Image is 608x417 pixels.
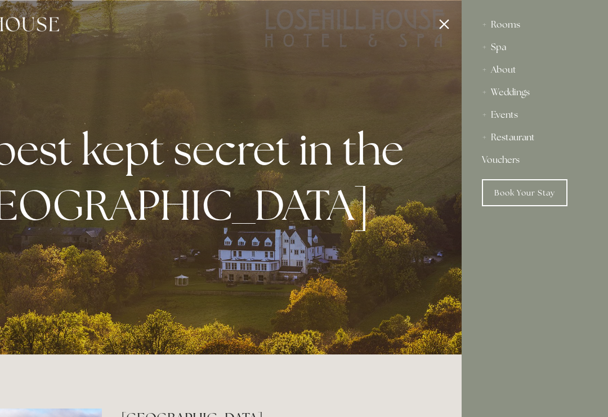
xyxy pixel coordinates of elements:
div: Events [482,104,588,126]
div: Restaurant [482,126,588,149]
div: About [482,59,588,81]
div: Weddings [482,81,588,104]
a: Book Your Stay [482,179,567,206]
div: Rooms [482,14,588,36]
div: Spa [482,36,588,59]
a: Vouchers [482,149,588,171]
